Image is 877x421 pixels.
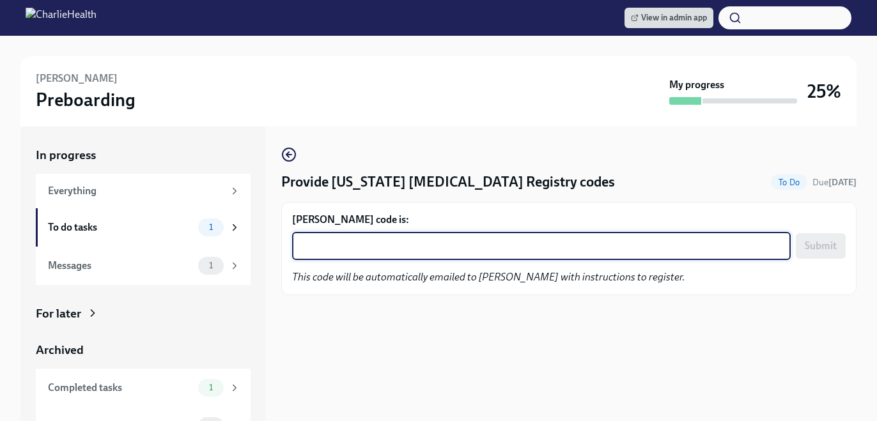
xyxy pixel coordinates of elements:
span: 1 [201,383,221,392]
span: September 20th, 2025 08:00 [812,176,857,188]
a: In progress [36,147,251,164]
a: Everything [36,174,251,208]
div: To do tasks [48,220,193,234]
h4: Provide [US_STATE] [MEDICAL_DATA] Registry codes [281,172,615,192]
a: For later [36,305,251,322]
div: For later [36,305,81,322]
div: Everything [48,184,224,198]
a: To do tasks1 [36,208,251,247]
div: Messages [48,259,193,273]
strong: [DATE] [828,177,857,188]
span: 1 [201,261,221,270]
h3: Preboarding [36,88,136,111]
div: Completed tasks [48,381,193,395]
span: To Do [771,178,807,187]
span: 1 [201,222,221,232]
a: Archived [36,342,251,358]
strong: My progress [669,78,724,92]
label: [PERSON_NAME] code is: [292,213,846,227]
em: This code will be automatically emailed to [PERSON_NAME] with instructions to register. [292,271,685,283]
a: Messages1 [36,247,251,285]
h6: [PERSON_NAME] [36,72,118,86]
img: CharlieHealth [26,8,97,28]
span: View in admin app [631,11,707,24]
span: Due [812,177,857,188]
a: View in admin app [625,8,713,28]
a: Completed tasks1 [36,369,251,407]
h3: 25% [807,80,841,103]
